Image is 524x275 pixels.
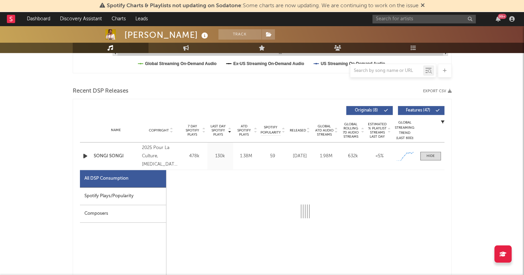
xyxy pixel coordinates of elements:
[368,122,387,139] span: Estimated % Playlist Streams Last Day
[107,12,131,26] a: Charts
[260,125,281,135] span: Spotify Popularity
[421,3,425,9] span: Dismiss
[209,124,227,137] span: Last Day Spotify Plays
[368,153,391,160] div: <5%
[84,174,129,183] div: All DSP Consumption
[351,108,382,113] span: Originals ( 8 )
[149,128,169,133] span: Copyright
[235,124,253,137] span: ATD Spotify Plays
[402,108,434,113] span: Features ( 47 )
[341,122,360,139] span: Global Rolling 7D Audio Streams
[394,120,415,141] div: Global Streaming Trend (Last 60D)
[398,106,444,115] button: Features(47)
[124,29,210,41] div: [PERSON_NAME]
[183,124,202,137] span: 7 Day Spotify Plays
[315,124,334,137] span: Global ATD Audio Streams
[320,61,385,66] text: US Streaming On-Demand Audio
[183,153,206,160] div: 478k
[80,205,166,223] div: Composers
[107,3,241,9] span: Spotify Charts & Playlists not updating on Sodatone
[496,16,501,22] button: 99+
[80,188,166,205] div: Spotify Plays/Popularity
[235,153,257,160] div: 1.38M
[218,29,261,40] button: Track
[131,12,153,26] a: Leads
[22,12,55,26] a: Dashboard
[350,68,423,74] input: Search by song name or URL
[288,153,311,160] div: [DATE]
[346,106,393,115] button: Originals(8)
[107,3,419,9] span: : Some charts are now updating. We are continuing to work on the issue
[94,153,139,160] a: SONGI SONGI
[290,128,306,133] span: Released
[233,61,304,66] text: Ex-US Streaming On-Demand Audio
[372,15,476,23] input: Search for artists
[142,144,179,169] div: 2025 Pour La Culture, [MEDICAL_DATA] Lab
[261,153,285,160] div: 59
[423,89,452,93] button: Export CSV
[94,128,139,133] div: Name
[145,61,217,66] text: Global Streaming On-Demand Audio
[315,153,338,160] div: 1.98M
[209,153,232,160] div: 130k
[73,87,129,95] span: Recent DSP Releases
[498,14,506,19] div: 99 +
[55,12,107,26] a: Discovery Assistant
[341,153,364,160] div: 632k
[80,170,166,188] div: All DSP Consumption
